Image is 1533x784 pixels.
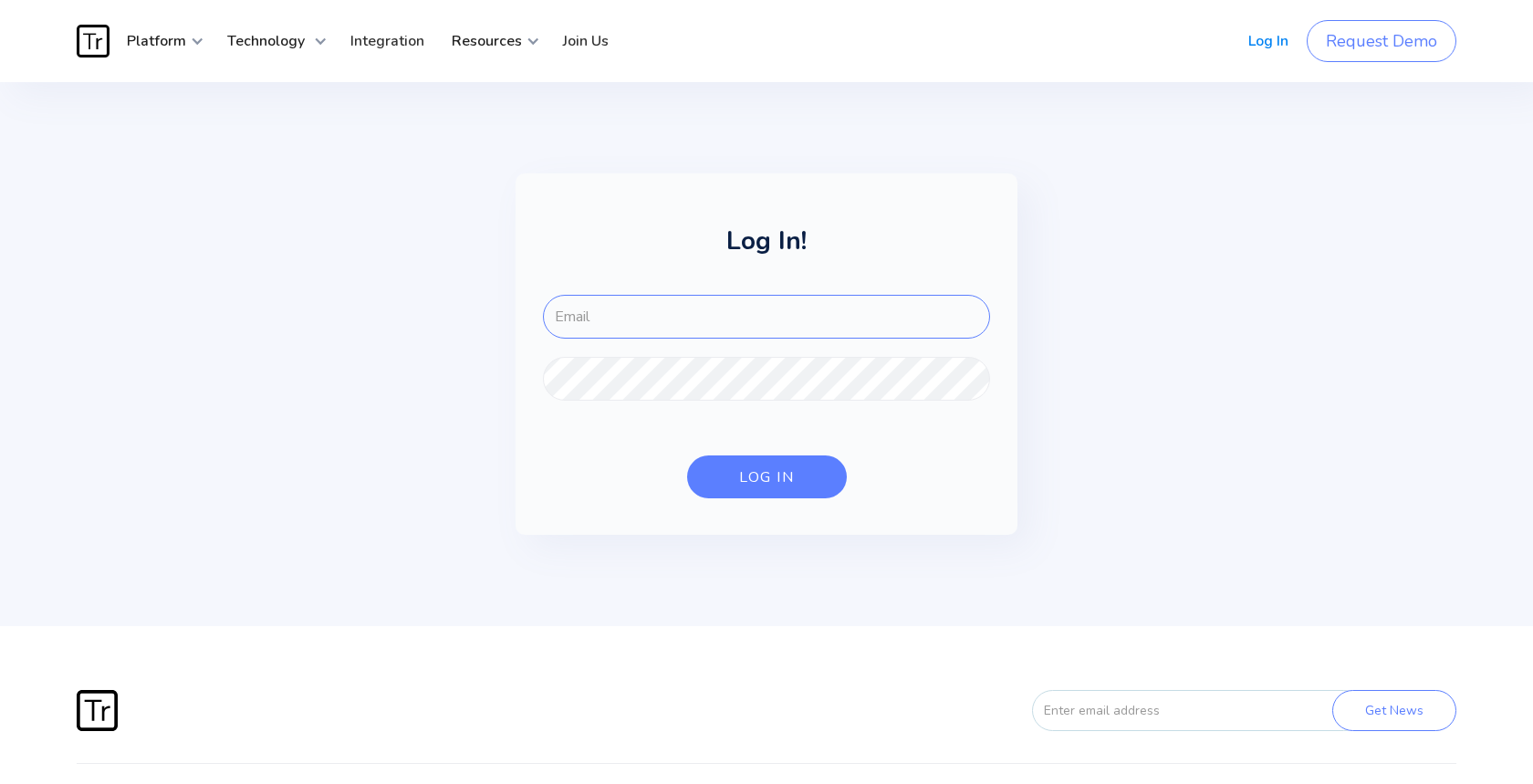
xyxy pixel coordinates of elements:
div: Platform [113,14,204,68]
input: Enter email address [1032,690,1364,731]
div: Resources [438,14,540,68]
a: Request Demo [1307,20,1456,62]
img: Traces Logo [77,25,109,57]
a: home [77,25,113,57]
strong: Resources [452,31,522,51]
input: Get News [1332,690,1456,731]
input: Email [543,295,990,339]
strong: Platform [127,31,186,51]
div: log in [739,468,794,486]
a: Log In [1235,14,1302,68]
h1: Log In! [543,228,990,272]
a: Join Us [549,14,622,68]
img: Traces Logo [77,690,118,731]
div: Technology [214,14,328,68]
strong: Technology [227,31,305,51]
a: Integration [337,14,438,68]
form: FOR-LOGIN [543,295,990,498]
form: FORM-EMAIL-FOOTER [1000,690,1456,731]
